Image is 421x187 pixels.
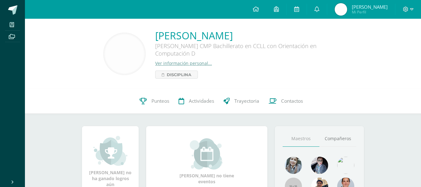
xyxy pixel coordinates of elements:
[283,131,319,147] a: Maestros
[155,71,198,79] a: Disciplina
[319,131,356,147] a: Compañeros
[352,9,388,15] span: Mi Perfil
[219,89,264,114] a: Trayectoria
[234,98,259,104] span: Trayectoria
[264,89,308,114] a: Contactos
[352,4,388,10] span: [PERSON_NAME]
[335,3,347,16] img: 0851b177bad5b4d3e70f86af8a91b0bb.png
[311,157,328,174] img: b8baad08a0802a54ee139394226d2cf3.png
[176,138,238,185] div: [PERSON_NAME] no tiene eventos
[285,157,302,174] img: 45bd7986b8947ad7e5894cbc9b781108.png
[337,157,354,174] img: c25c8a4a46aeab7e345bf0f34826bacf.png
[190,138,224,170] img: event_small.png
[105,34,144,73] img: 604f322be3b59cebcb9e6c140596295b.png
[93,135,127,166] img: achievement_small.png
[155,60,212,66] a: Ver información personal...
[155,29,342,42] a: [PERSON_NAME]
[281,98,303,104] span: Contactos
[167,71,191,78] span: Disciplina
[174,89,219,114] a: Actividades
[155,42,342,60] div: [PERSON_NAME] CMP Bachillerato en CCLL con Orientación en Computación D
[135,89,174,114] a: Punteos
[151,98,169,104] span: Punteos
[189,98,214,104] span: Actividades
